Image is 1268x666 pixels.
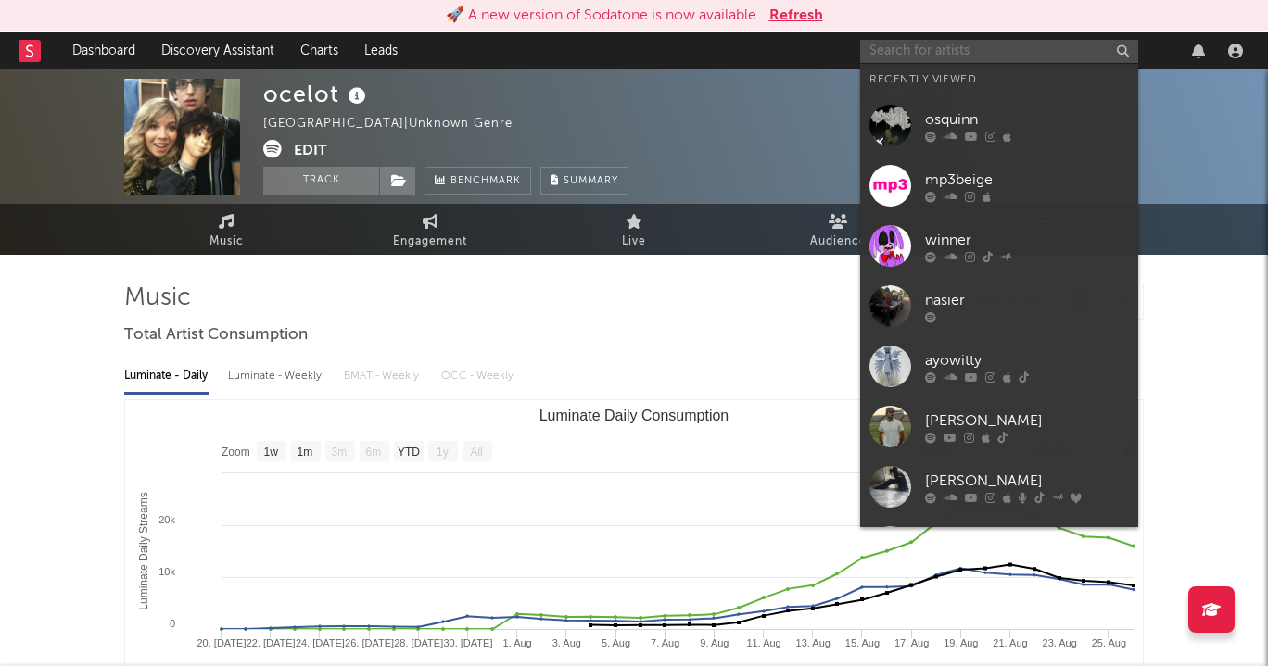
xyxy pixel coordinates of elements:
[59,32,148,69] a: Dashboard
[1092,637,1126,648] text: 25. Aug
[944,637,978,648] text: 19. Aug
[746,637,780,648] text: 11. Aug
[860,336,1138,396] a: ayowitty
[247,637,296,648] text: 22. [DATE]
[124,360,209,392] div: Luminate - Daily
[503,637,532,648] text: 1. Aug
[264,446,279,459] text: 1w
[539,408,729,423] text: Luminate Daily Consumption
[860,216,1138,276] a: winner
[328,204,532,255] a: Engagement
[651,637,679,648] text: 7. Aug
[393,231,467,253] span: Engagement
[366,446,382,459] text: 6m
[170,618,175,629] text: 0
[124,204,328,255] a: Music
[425,167,531,195] a: Benchmark
[540,167,628,195] button: Summary
[532,204,736,255] a: Live
[263,113,534,135] div: [GEOGRAPHIC_DATA] | Unknown Genre
[345,637,394,648] text: 26. [DATE]
[925,169,1129,191] div: mp3beige
[470,446,482,459] text: All
[796,637,831,648] text: 13. Aug
[332,446,348,459] text: 3m
[552,637,581,648] text: 3. Aug
[622,231,646,253] span: Live
[925,470,1129,492] div: [PERSON_NAME]
[860,396,1138,457] a: [PERSON_NAME]
[602,637,630,648] text: 5. Aug
[446,5,760,27] div: 🚀 A new version of Sodatone is now available.
[287,32,351,69] a: Charts
[158,514,175,525] text: 20k
[860,156,1138,216] a: mp3beige
[860,457,1138,517] a: [PERSON_NAME]
[263,167,379,195] button: Track
[925,409,1129,432] div: [PERSON_NAME]
[860,517,1138,577] a: [PERSON_NAME]
[209,231,244,253] span: Music
[860,40,1138,63] input: Search for artists
[810,231,867,253] span: Audience
[124,324,308,346] span: Total Artist Consumption
[564,176,618,186] span: Summary
[700,637,729,648] text: 9. Aug
[860,95,1138,156] a: osquinn
[1043,637,1077,648] text: 23. Aug
[148,32,287,69] a: Discovery Assistant
[450,170,521,193] span: Benchmark
[860,276,1138,336] a: nasier
[993,637,1027,648] text: 21. Aug
[894,637,929,648] text: 17. Aug
[222,446,250,459] text: Zoom
[351,32,411,69] a: Leads
[925,108,1129,131] div: osquinn
[443,637,492,648] text: 30. [DATE]
[437,446,449,459] text: 1y
[197,637,247,648] text: 20. [DATE]
[925,289,1129,311] div: nasier
[137,492,150,609] text: Luminate Daily Streams
[845,637,880,648] text: 15. Aug
[394,637,443,648] text: 28. [DATE]
[869,69,1129,91] div: Recently Viewed
[736,204,940,255] a: Audience
[158,566,175,577] text: 10k
[228,360,325,392] div: Luminate - Weekly
[263,79,371,109] div: ocelot
[398,446,420,459] text: YTD
[296,637,345,648] text: 24. [DATE]
[925,229,1129,251] div: winner
[925,349,1129,371] div: ayowitty
[769,5,823,27] button: Refresh
[298,446,313,459] text: 1m
[294,140,327,163] button: Edit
